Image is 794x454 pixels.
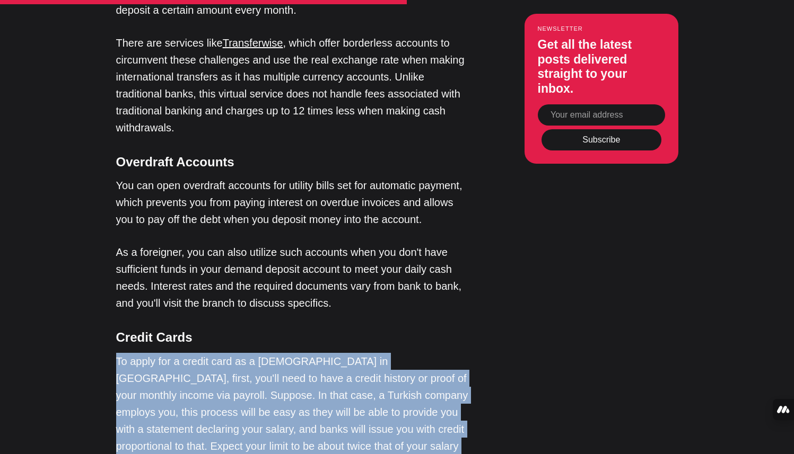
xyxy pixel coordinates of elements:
[116,327,472,347] h4: Credit Cards
[116,34,472,136] p: There are services like , which offer borderless accounts to circumvent these challenges and use ...
[116,244,472,311] p: As a foreigner, you can also utilize such accounts when you don't have sufficient funds in your d...
[542,129,661,150] button: Subscribe
[538,25,665,32] small: Newsletter
[538,104,665,126] input: Your email address
[223,37,283,49] a: Transferwise
[538,38,665,96] h3: Get all the latest posts delivered straight to your inbox.
[116,177,472,228] p: You can open overdraft accounts for utility bills set for automatic payment, which prevents you f...
[116,152,472,172] h4: Overdraft Accounts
